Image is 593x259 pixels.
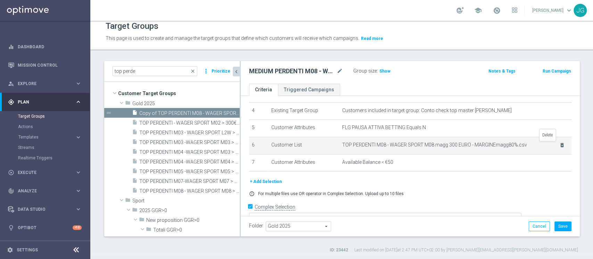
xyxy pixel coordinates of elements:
i: insert_drive_file [132,139,138,147]
span: school [474,7,482,14]
span: TOP PERDENTI M08 - WAGER SPORT M08 magg 300 EURO - MARGINEmagg80%.csv [342,142,551,148]
i: folder [125,197,131,205]
span: 2025 GGR&gt;0 [139,208,240,214]
i: more_vert [203,66,209,76]
td: Customer List [269,137,339,154]
span: Gold 2025 [132,101,240,107]
button: Read more [360,35,384,42]
i: folder [139,217,145,225]
h1: Target Groups [106,21,158,31]
span: Data Studio [18,207,75,211]
p: For multiple files use OR operator in Complex Selection. Upload up to 10 files [258,191,404,197]
button: lightbulb Optibot +10 [8,225,82,231]
button: Mission Control [8,62,82,68]
span: Totali GGR&gt;0 [153,227,240,233]
button: gps_fixed Plan keyboard_arrow_right [8,99,82,105]
div: Templates [18,132,90,142]
span: This page is used to create and manage the target groups that define which customers will receive... [106,35,359,41]
i: lightbulb [8,225,14,231]
span: TOP PERDENTI M03 -WAGER SPORT M03 &gt; 300 EURO - MARGINE&gt;90% 02.04 [139,140,240,145]
a: Optibot [18,218,73,237]
td: 4 [249,102,269,120]
span: Execute [18,170,75,175]
a: Dashboard [18,37,82,56]
span: Analyze [18,189,75,193]
div: Dashboard [8,37,82,56]
span: Explore [18,82,75,86]
i: folder [146,226,151,234]
span: Sport [132,198,240,204]
button: Notes & Tags [487,67,516,75]
button: play_circle_outline Execute keyboard_arrow_right [8,170,82,175]
span: Plan [18,100,75,104]
div: Streams [18,142,90,153]
div: person_search Explore keyboard_arrow_right [8,81,82,86]
i: insert_drive_file [132,149,138,157]
label: Group size [353,68,377,74]
i: keyboard_arrow_right [75,187,82,194]
i: chevron_left [233,68,240,75]
i: insert_drive_file [132,168,138,176]
span: TOP PERDENTI M07-WAGER SPORT M07 &gt; 300 EURO - MARGINE&gt;80% 29.07 [139,178,240,184]
div: Data Studio [8,206,75,212]
i: insert_drive_file [132,129,138,137]
div: Optibot [8,218,82,237]
span: Customer Target Groups [118,89,240,98]
a: Mission Control [18,56,82,74]
i: insert_drive_file [132,178,138,186]
div: Delete [540,129,555,141]
td: Customer Attributes [269,154,339,172]
a: Settings [17,248,38,252]
i: folder [125,100,131,108]
td: Customer Attributes [269,120,339,137]
i: insert_drive_file [132,187,138,195]
span: TOP PERDENTI M04 -WAGER SPORT M03 &gt; 200 EURO - MARGINE&gt;90% 15.04 [139,149,240,155]
span: TOP PERDENTI M05 -WAGER SPORT M05 &gt; 300 EURO - MARGINE&gt;90% - lista fornita da noi - 23.05 [139,169,240,175]
div: Analyze [8,188,75,194]
td: 7 [249,154,269,172]
i: mode_edit [337,67,343,75]
td: 6 [249,137,269,154]
i: keyboard_arrow_right [75,169,82,176]
div: +10 [73,225,82,230]
i: gps_fixed [8,99,14,105]
span: Customers included in target group: Conto check top master [PERSON_NAME] [342,108,512,114]
i: insert_drive_file [132,158,138,166]
button: track_changes Analyze keyboard_arrow_right [8,188,82,194]
div: Realtime Triggers [18,153,90,163]
div: Templates [18,135,75,139]
button: Data Studio keyboard_arrow_right [8,207,82,212]
i: equalizer [8,44,14,50]
label: Folder [249,223,263,229]
div: Target Groups [18,111,90,122]
div: equalizer Dashboard [8,44,82,50]
h2: MEDIUM PERDENTI M08 - WAGER SPORTM 08 > 500 EURO - MARGINE TRA 40% E 80% 22.08 [249,67,335,75]
button: Cancel [529,222,550,231]
div: Explore [8,81,75,87]
i: folder [132,207,138,215]
div: Mission Control [8,56,82,74]
button: chevron_left [233,67,240,76]
span: Show [379,69,390,74]
a: [PERSON_NAME]keyboard_arrow_down [532,5,574,16]
div: JG [574,4,587,17]
td: 5 [249,120,269,137]
span: New proposition GGR&gt;0 [146,217,240,223]
span: Templates [18,135,68,139]
span: keyboard_arrow_down [565,7,573,14]
a: Target Groups [18,114,72,119]
i: settings [7,247,13,253]
button: Save [554,222,571,231]
span: Available Balance < €50 [342,159,393,165]
a: Actions [18,124,72,129]
div: Plan [8,99,75,105]
label: Complex Selection [255,204,295,210]
i: play_circle_outline [8,169,14,176]
i: keyboard_arrow_right [75,80,82,87]
button: Templates keyboard_arrow_right [18,134,82,140]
